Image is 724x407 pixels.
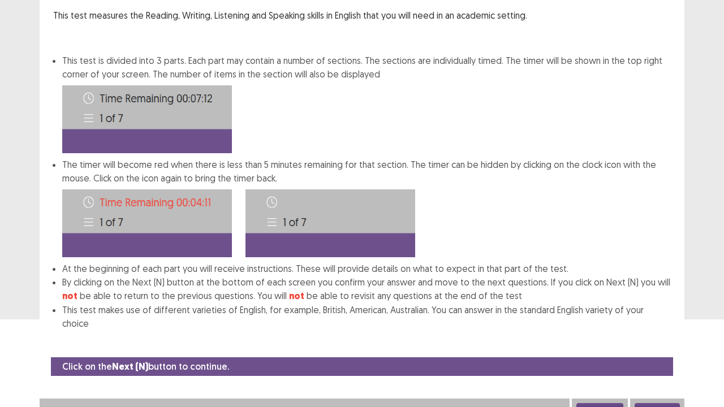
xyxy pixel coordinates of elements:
strong: Next (N) [112,361,148,373]
li: This test is divided into 3 parts. Each part may contain a number of sections. The sections are i... [62,54,671,153]
li: The timer will become red when there is less than 5 minutes remaining for that section. The timer... [62,158,671,262]
strong: not [289,290,304,302]
img: Time-image [62,189,232,257]
strong: not [62,290,77,302]
li: At the beginning of each part you will receive instructions. These will provide details on what t... [62,262,671,275]
p: Click on the button to continue. [62,360,229,374]
img: Time-image [245,189,415,257]
li: By clicking on the Next (N) button at the bottom of each screen you confirm your answer and move ... [62,275,671,303]
p: This test measures the Reading, Writing, Listening and Speaking skills in English that you will n... [53,8,671,22]
li: This test makes use of different varieties of English, for example, British, American, Australian... [62,303,671,330]
img: Time-image [62,85,232,153]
